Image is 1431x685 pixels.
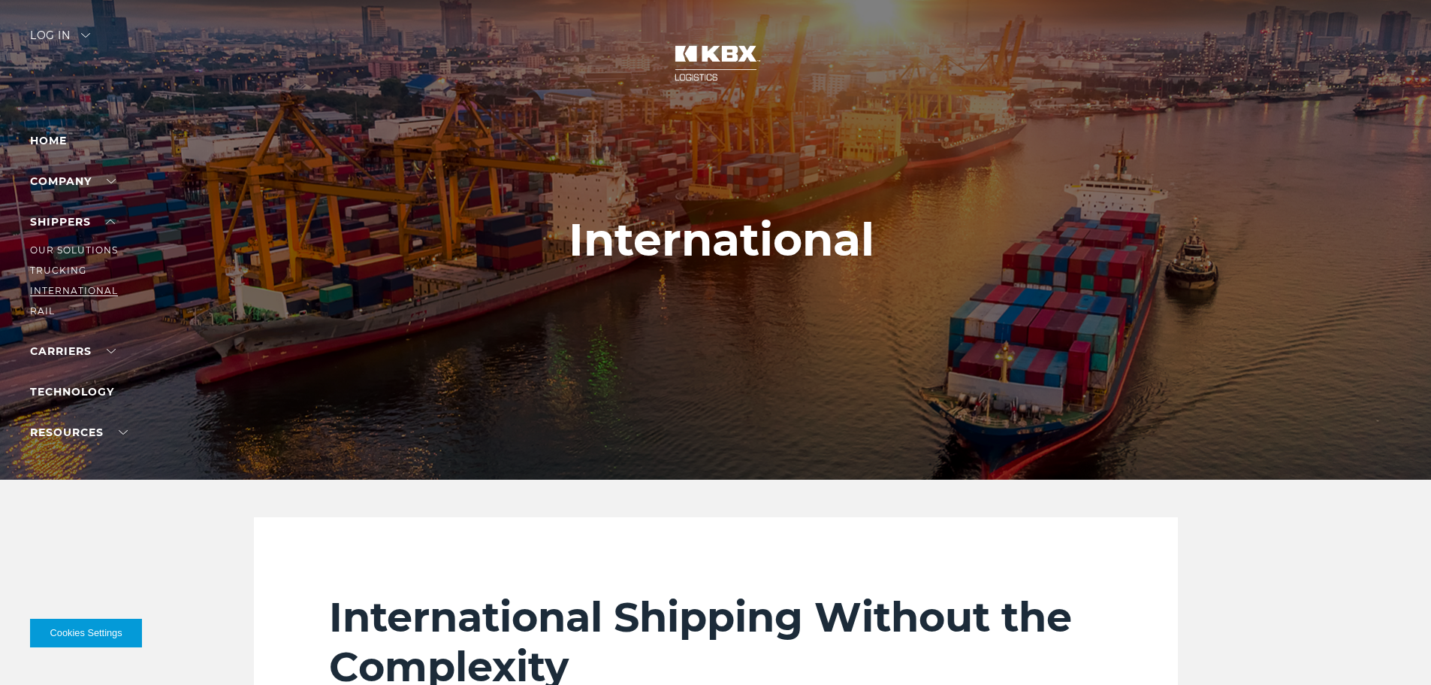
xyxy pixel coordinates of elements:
[1356,613,1431,685] div: Widget de chat
[660,30,772,96] img: kbx logo
[1356,613,1431,685] iframe: Chat Widget
[30,215,115,229] a: SHIPPERS
[30,385,114,399] a: Technology
[569,214,874,265] h1: International
[30,30,90,52] div: Log in
[81,33,90,38] img: arrow
[30,285,118,296] a: International
[30,134,67,147] a: Home
[30,305,55,317] a: RAIL
[30,619,142,647] button: Cookies Settings
[30,265,86,276] a: Trucking
[30,174,116,188] a: Company
[30,426,128,439] a: RESOURCES
[30,244,118,256] a: Our Solutions
[30,344,116,358] a: Carriers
